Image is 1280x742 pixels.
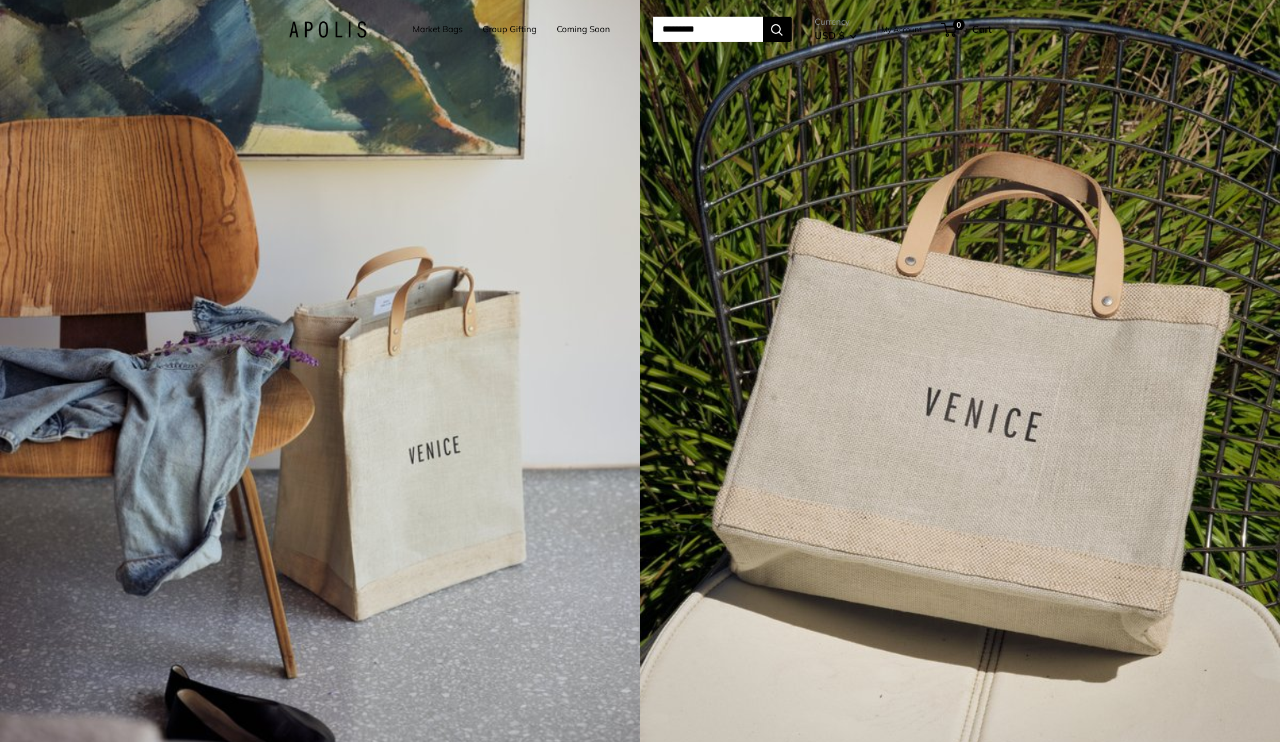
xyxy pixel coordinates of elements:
button: Search [763,17,792,42]
span: USD $ [815,29,845,41]
span: Currency [815,14,857,30]
a: Group Gifting [483,21,537,37]
input: Search... [653,17,763,42]
span: 0 [953,19,964,30]
a: 0 Cart [942,20,992,38]
img: Apolis [289,21,367,38]
span: Cart [972,23,992,35]
button: USD $ [815,26,857,45]
a: Market Bags [412,21,462,37]
a: Coming Soon [557,21,610,37]
a: My Account [881,22,922,36]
